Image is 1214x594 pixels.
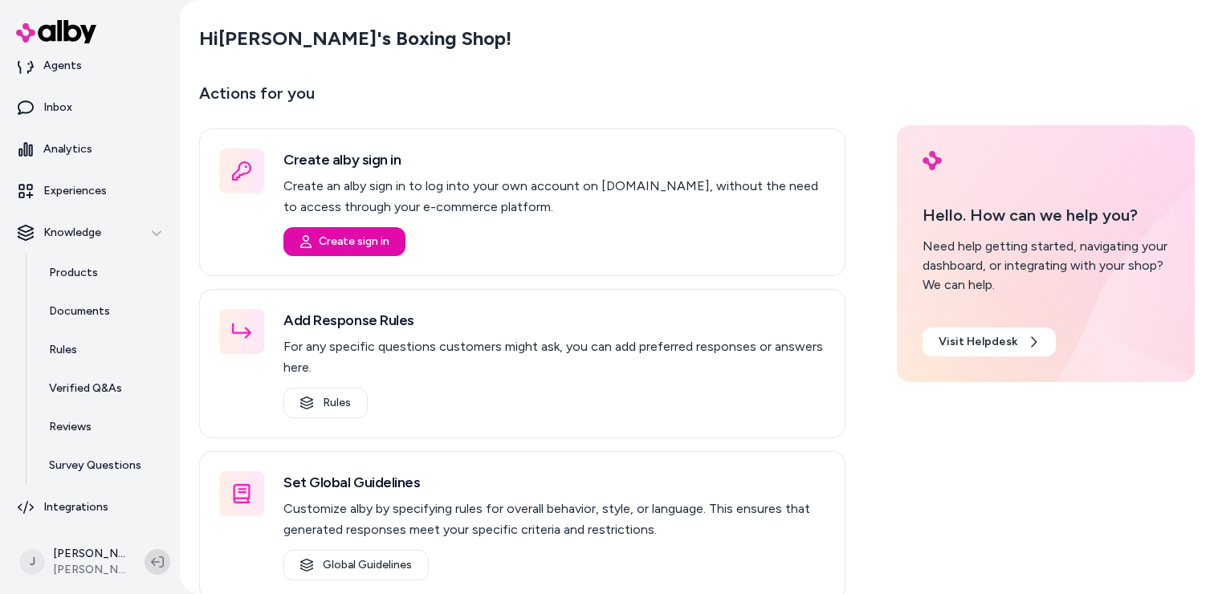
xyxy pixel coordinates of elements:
[199,26,511,51] h2: Hi [PERSON_NAME]'s Boxing Shop !
[49,342,77,358] p: Rules
[6,47,173,85] a: Agents
[49,458,141,474] p: Survey Questions
[43,183,107,199] p: Experiences
[283,388,368,418] a: Rules
[43,100,72,116] p: Inbox
[6,88,173,127] a: Inbox
[283,498,825,540] p: Customize alby by specifying rules for overall behavior, style, or language. This ensures that ge...
[16,20,96,43] img: alby Logo
[283,176,825,218] p: Create an alby sign in to log into your own account on [DOMAIN_NAME], without the need to access ...
[43,499,108,515] p: Integrations
[923,237,1169,295] div: Need help getting started, navigating your dashboard, or integrating with your shop? We can help.
[43,225,101,241] p: Knowledge
[283,471,825,494] h3: Set Global Guidelines
[33,369,173,408] a: Verified Q&As
[923,203,1169,227] p: Hello. How can we help you?
[49,419,92,435] p: Reviews
[49,380,122,397] p: Verified Q&As
[49,265,98,281] p: Products
[283,309,825,332] h3: Add Response Rules
[6,214,173,252] button: Knowledge
[33,331,173,369] a: Rules
[283,227,405,256] button: Create sign in
[6,172,173,210] a: Experiences
[43,141,92,157] p: Analytics
[33,446,173,485] a: Survey Questions
[33,254,173,292] a: Products
[6,130,173,169] a: Analytics
[43,58,82,74] p: Agents
[283,336,825,378] p: For any specific questions customers might ask, you can add preferred responses or answers here.
[33,292,173,331] a: Documents
[6,488,173,527] a: Integrations
[49,303,110,319] p: Documents
[33,408,173,446] a: Reviews
[19,549,45,575] span: J
[283,550,429,580] a: Global Guidelines
[53,562,125,578] span: [PERSON_NAME]'s Boxing Shop
[199,80,845,119] p: Actions for you
[923,151,942,170] img: alby Logo
[923,328,1056,356] a: Visit Helpdesk
[10,536,138,588] button: J[PERSON_NAME]'s Boxing Shop Shopify[PERSON_NAME]'s Boxing Shop
[53,546,125,562] p: [PERSON_NAME]'s Boxing Shop Shopify
[283,148,825,171] h3: Create alby sign in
